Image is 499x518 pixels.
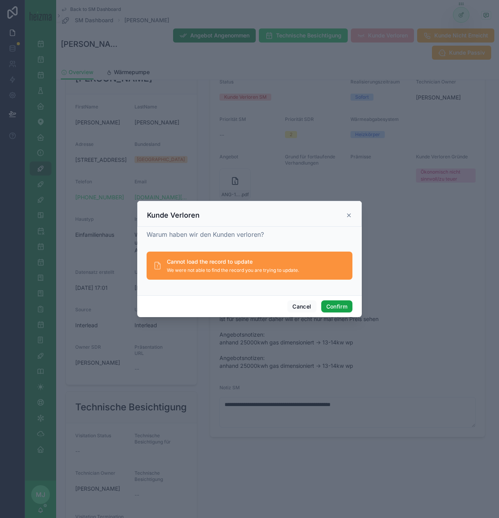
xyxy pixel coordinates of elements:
[147,211,200,220] h3: Kunde Verloren
[287,300,316,313] button: Cancel
[147,231,264,238] span: Warum haben wir den Kunden verloren?
[167,267,299,273] span: We were not able to find the record you are trying to update.
[167,258,299,266] span: Cannot load the record to update
[321,300,352,313] button: Confirm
